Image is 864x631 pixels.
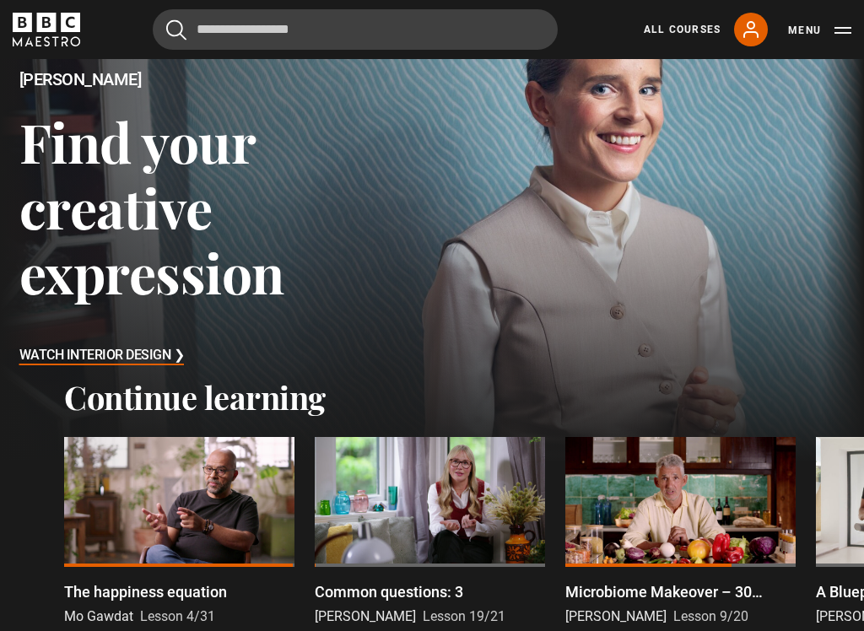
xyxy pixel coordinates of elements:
span: [PERSON_NAME] [565,608,667,624]
p: The happiness equation [64,580,227,603]
span: Lesson 19/21 [423,608,505,624]
p: Common questions: 3 [315,580,463,603]
button: Submit the search query [166,19,186,40]
h2: [PERSON_NAME] [19,70,433,89]
svg: BBC Maestro [13,13,80,46]
h3: Find your creative expression [19,109,433,305]
span: [PERSON_NAME] [315,608,416,624]
input: Search [153,9,558,50]
p: Microbiome Makeover – 30 Plants a Week [565,580,796,603]
a: The happiness equation Mo Gawdat Lesson 4/31 [64,437,294,627]
a: Common questions: 3 [PERSON_NAME] Lesson 19/21 [315,437,545,627]
a: All Courses [644,22,721,37]
a: Microbiome Makeover – 30 Plants a Week [PERSON_NAME] Lesson 9/20 [565,437,796,627]
button: Toggle navigation [788,22,851,39]
span: Mo Gawdat [64,608,133,624]
h3: Watch Interior Design ❯ [19,343,185,369]
h2: Continue learning [64,378,800,417]
span: Lesson 9/20 [673,608,748,624]
span: Lesson 4/31 [140,608,215,624]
